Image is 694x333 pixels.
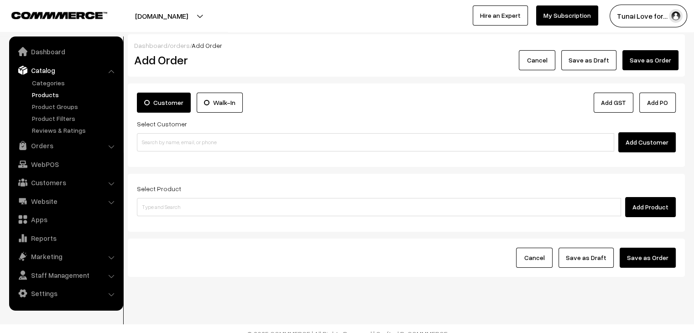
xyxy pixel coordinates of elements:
a: Staff Management [11,267,120,283]
a: Reports [11,230,120,246]
button: [DOMAIN_NAME] [103,5,220,27]
input: Type and Search [137,198,621,216]
a: COMMMERCE [11,9,91,20]
a: Apps [11,211,120,228]
a: Hire an Expert [473,5,528,26]
a: Dashboard [134,42,167,49]
label: Select Customer [137,119,187,129]
img: COMMMERCE [11,12,107,19]
a: Marketing [11,248,120,265]
a: Categories [30,78,120,88]
span: Add Order [192,42,222,49]
button: Save as Order [620,248,676,268]
h2: Add Order [134,53,307,67]
button: Add PO [639,93,676,113]
a: My Subscription [536,5,598,26]
a: Dashboard [11,43,120,60]
label: Walk-In [197,93,243,113]
a: Website [11,193,120,209]
button: Cancel [519,50,555,70]
a: Product Groups [30,102,120,111]
button: Add Product [625,197,676,217]
label: Customer [137,93,191,113]
a: Customers [11,174,120,191]
button: Save as Draft [558,248,614,268]
a: WebPOS [11,156,120,172]
input: Search by name, email, or phone [137,133,614,151]
a: orders [170,42,190,49]
button: Save as Draft [561,50,616,70]
a: Settings [11,285,120,302]
a: Orders [11,137,120,154]
a: Add GST [594,93,633,113]
a: Products [30,90,120,99]
label: Select Product [137,184,181,193]
a: Product Filters [30,114,120,123]
button: Add Customer [618,132,676,152]
button: Save as Order [622,50,678,70]
a: Reviews & Ratings [30,125,120,135]
a: Catalog [11,62,120,78]
button: Tunai Love for… [610,5,687,27]
div: / / [134,41,678,50]
button: Cancel [516,248,553,268]
img: user [669,9,683,23]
